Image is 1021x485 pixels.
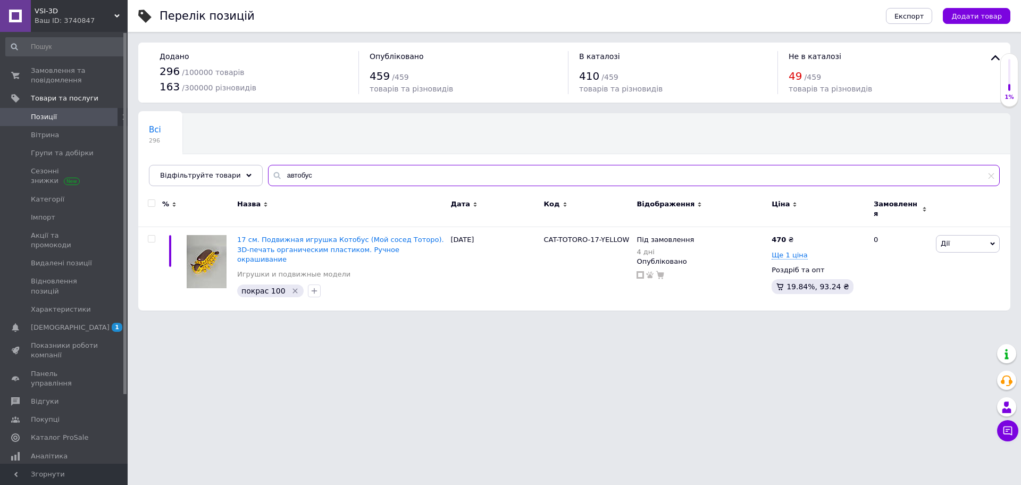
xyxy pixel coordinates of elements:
span: Ще 1 ціна [772,251,808,260]
span: Всі [149,125,161,135]
span: Під замовлення [637,236,694,247]
span: Замовлення та повідомлення [31,66,98,85]
span: Товари та послуги [31,94,98,103]
span: Каталог ProSale [31,433,88,442]
span: 49 [789,70,802,82]
span: Не в каталозі [789,52,841,61]
span: 296 [160,65,180,78]
span: / 300000 різновидів [182,83,256,92]
div: Перелік позицій [160,11,255,22]
span: Відгуки [31,397,58,406]
span: покрас 100 [241,287,286,295]
span: 163 [160,80,180,93]
span: Видалені позиції [31,258,92,268]
span: Опубліковано [370,52,424,61]
span: Вітрина [31,130,59,140]
span: Дії [941,239,950,247]
span: / 100000 товарів [182,68,244,77]
span: Аналітика [31,451,68,461]
span: Додано [160,52,189,61]
span: Експорт [894,12,924,20]
svg: Видалити мітку [291,287,299,295]
span: Додати товар [951,12,1002,20]
span: Акції та промокоди [31,231,98,250]
b: 470 [772,236,786,244]
div: ₴ [772,235,793,245]
button: Чат з покупцем [997,420,1018,441]
span: Відфільтруйте товари [160,171,241,179]
span: 19.84%, 93.24 ₴ [786,282,849,291]
input: Пошук по назві позиції, артикулу і пошуковим запитам [268,165,1000,186]
div: Опубліковано [637,257,766,266]
span: 296 [149,137,161,145]
span: CAT-TOTORO-17-YELLOW [543,236,629,244]
img: 17 см. Подвижная игрушка Котобус (Мой сосед Тоторо). 3D-печать органическим пластиком. Ручное окр... [187,235,227,288]
span: Замовлення [874,199,919,219]
span: товарів та різновидів [370,85,453,93]
span: / 459 [392,73,408,81]
span: Сезонні знижки [31,166,98,186]
span: Код [543,199,559,209]
span: % [162,199,169,209]
span: товарів та різновидів [579,85,663,93]
div: 0 [867,227,933,311]
span: Імпорт [31,213,55,222]
button: Додати товар [943,8,1010,24]
span: Покупці [31,415,60,424]
span: Групи та добірки [31,148,94,158]
span: Позиції [31,112,57,122]
div: 4 дні [637,248,694,256]
div: Роздріб та опт [772,265,865,275]
span: Характеристики [31,305,91,314]
span: Панель управління [31,369,98,388]
span: 410 [579,70,599,82]
span: Показники роботи компанії [31,341,98,360]
span: Категорії [31,195,64,204]
span: Ціна [772,199,790,209]
div: Ваш ID: 3740847 [35,16,128,26]
span: Відображення [637,199,694,209]
div: 1% [1001,94,1018,101]
span: 459 [370,70,390,82]
a: 17 см. Подвижная игрушка Котобус (Мой сосед Тоторо). 3D-печать органическим пластиком. Ручное окр... [237,236,444,263]
button: Експорт [886,8,933,24]
span: товарів та різновидів [789,85,872,93]
span: Назва [237,199,261,209]
a: Игрушки и подвижные модели [237,270,350,279]
span: Відновлення позицій [31,277,98,296]
span: 1 [112,323,122,332]
span: Дата [450,199,470,209]
span: [DEMOGRAPHIC_DATA] [31,323,110,332]
input: Пошук [5,37,125,56]
span: / 459 [601,73,618,81]
span: VSI-3D [35,6,114,16]
span: В каталозі [579,52,620,61]
span: / 459 [805,73,821,81]
div: [DATE] [448,227,541,311]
